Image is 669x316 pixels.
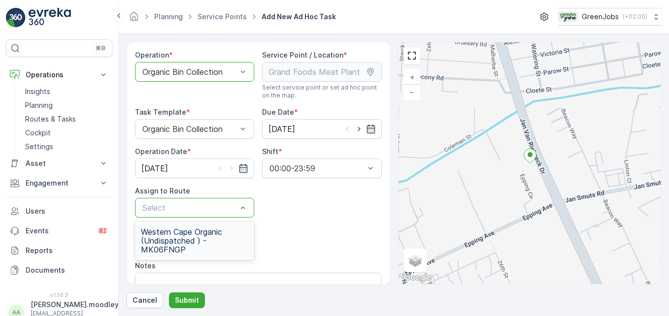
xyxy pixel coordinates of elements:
[262,108,294,116] label: Due Date
[409,88,414,96] span: −
[582,12,619,22] p: GreenJobs
[262,119,381,139] input: dd/mm/yyyy
[262,84,381,99] span: Select service point or set ad hoc point on the map.
[135,187,190,195] label: Assign to Route
[169,292,205,308] button: Submit
[26,178,93,188] p: Engagement
[404,85,419,99] a: Zoom Out
[129,15,139,23] a: Homepage
[410,73,414,81] span: +
[26,158,93,168] p: Asset
[127,292,163,308] button: Cancel
[6,154,112,173] button: Asset
[31,300,119,310] p: [PERSON_NAME].moodley
[154,12,183,21] a: Planning
[262,62,381,82] input: Grand Foods Meat Plant
[558,11,578,22] img: Green_Jobs_Logo.png
[99,227,106,235] p: 82
[558,8,661,26] button: GreenJobs(+02:00)
[26,70,93,80] p: Operations
[6,201,112,221] a: Users
[26,206,108,216] p: Users
[25,100,53,110] p: Planning
[25,87,50,96] p: Insights
[21,112,112,126] a: Routes & Tasks
[29,8,71,28] img: logo_light-DOdMpM7g.png
[6,241,112,260] a: Reports
[135,158,254,178] input: dd/mm/yyyy
[260,12,338,22] span: Add New Ad Hoc Task
[6,8,26,28] img: logo
[142,202,237,214] p: Select
[404,48,419,63] a: View Fullscreen
[135,261,156,270] label: Notes
[21,140,112,154] a: Settings
[141,227,248,254] span: Western Cape Organic (Undispatched ) - MK06FNGP
[25,142,53,152] p: Settings
[404,70,419,85] a: Zoom In
[401,271,434,284] a: Open this area in Google Maps (opens a new window)
[6,260,112,280] a: Documents
[133,295,157,305] p: Cancel
[6,65,112,85] button: Operations
[6,173,112,193] button: Engagement
[198,12,247,21] a: Service Points
[6,221,112,241] a: Events82
[262,51,343,59] label: Service Point / Location
[6,292,112,298] span: v 1.50.3
[135,51,169,59] label: Operation
[623,13,647,21] p: ( +02:00 )
[21,98,112,112] a: Planning
[21,126,112,140] a: Cockpit
[21,85,112,98] a: Insights
[135,147,187,156] label: Operation Date
[26,226,91,236] p: Events
[25,114,76,124] p: Routes & Tasks
[404,250,426,271] a: Layers
[175,295,199,305] p: Submit
[26,246,108,255] p: Reports
[135,108,186,116] label: Task Template
[25,128,51,138] p: Cockpit
[26,265,108,275] p: Documents
[96,44,105,52] p: ⌘B
[262,147,278,156] label: Shift
[401,271,434,284] img: Google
